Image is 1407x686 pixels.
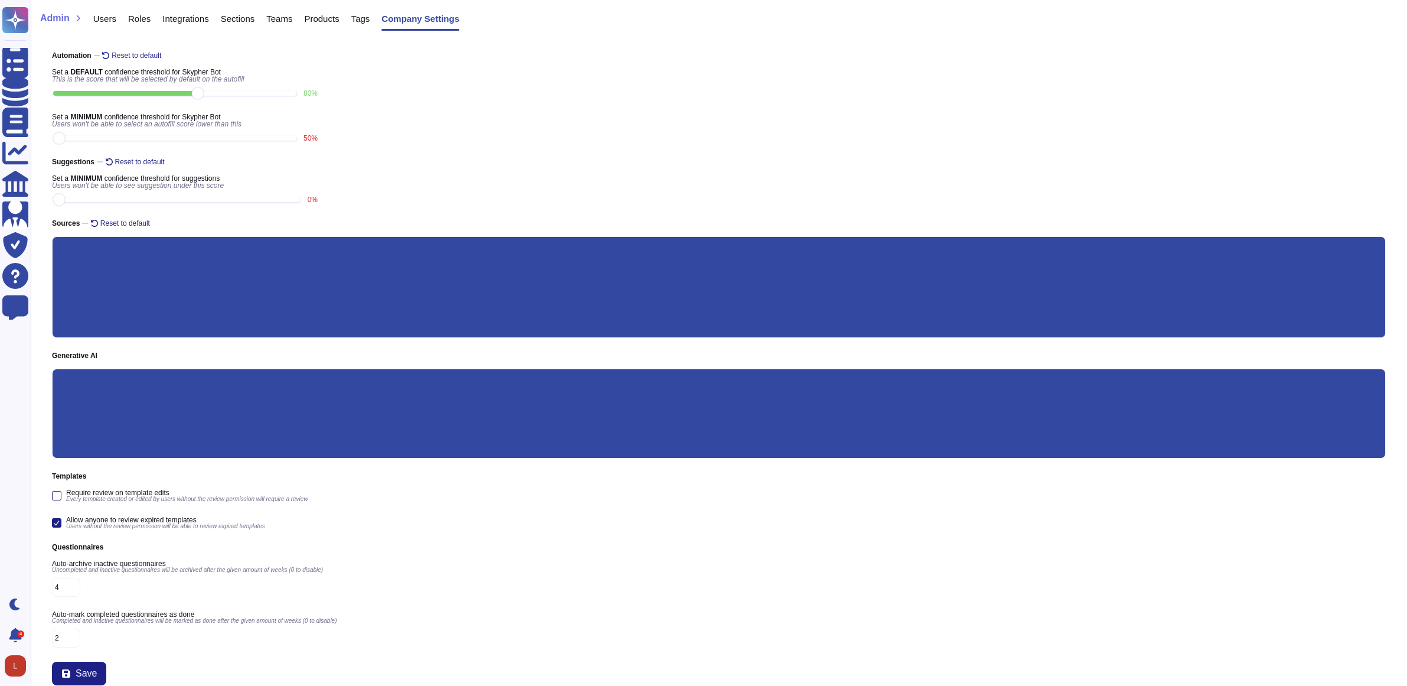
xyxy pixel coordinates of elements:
label: 80 % [303,90,318,97]
span: Allow anyone to review expired templates [66,516,265,524]
b: MINIMUM [70,113,102,121]
span: Set a confidence threshold for Skypher Bot [52,69,318,76]
span: Products [304,14,339,23]
b: DEFAULT [70,68,102,76]
b: MINIMUM [70,174,102,183]
span: Automation [52,52,1386,59]
span: Uncompleted and inactive questionnaires will be archived after the given amount of weeks (0 to di... [52,567,1386,573]
span: Templates [52,473,1386,480]
span: Sources [52,220,1386,227]
span: Save [76,669,97,678]
button: Reset to default [102,52,161,59]
div: 4 [17,630,24,638]
span: Completed and inactive questionnaires will be marked as done after the given amount of weeks (0 t... [52,618,1386,624]
span: Admin [40,14,70,23]
span: Company Settings [381,14,459,23]
span: Reset to default [115,158,165,165]
span: Auto-mark completed questionnaires as done [52,611,1386,618]
span: Tags [351,14,370,23]
span: Reset to default [112,52,161,59]
span: Reset to default [100,220,150,227]
input: Number of weeks [52,578,80,597]
label: 0 % [308,196,318,203]
button: Save [52,662,106,685]
span: Auto-archive inactive questionnaires [52,560,1386,567]
button: Reset to default [106,158,165,165]
label: 50 % [303,135,318,142]
span: Questionnaires [52,544,1386,551]
button: Reset to default [91,220,150,227]
span: Users [93,14,116,23]
span: Users won't be able to select an autofill score lower than this [52,121,318,128]
span: Sections [221,14,255,23]
span: Users without the review permission will be able to review expired templates [66,524,265,529]
span: Integrations [162,14,208,23]
span: Generative AI [52,352,1386,359]
span: Set a confidence threshold for suggestions [52,175,318,182]
img: user [5,655,26,677]
span: Suggestions [52,158,1386,165]
span: This is the score that will be selected by default on the autofill [52,76,318,83]
input: Number of weeks [52,629,80,648]
button: user [2,653,34,679]
span: Set a confidence threshold for Skypher Bot [52,113,318,121]
span: Roles [128,14,151,23]
span: Users won't be able to see suggestion under this score [52,182,318,189]
span: Require review on template edits [66,489,308,496]
span: Teams [266,14,292,23]
span: Every template created or edited by users without the review permission will require a review [66,496,308,502]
